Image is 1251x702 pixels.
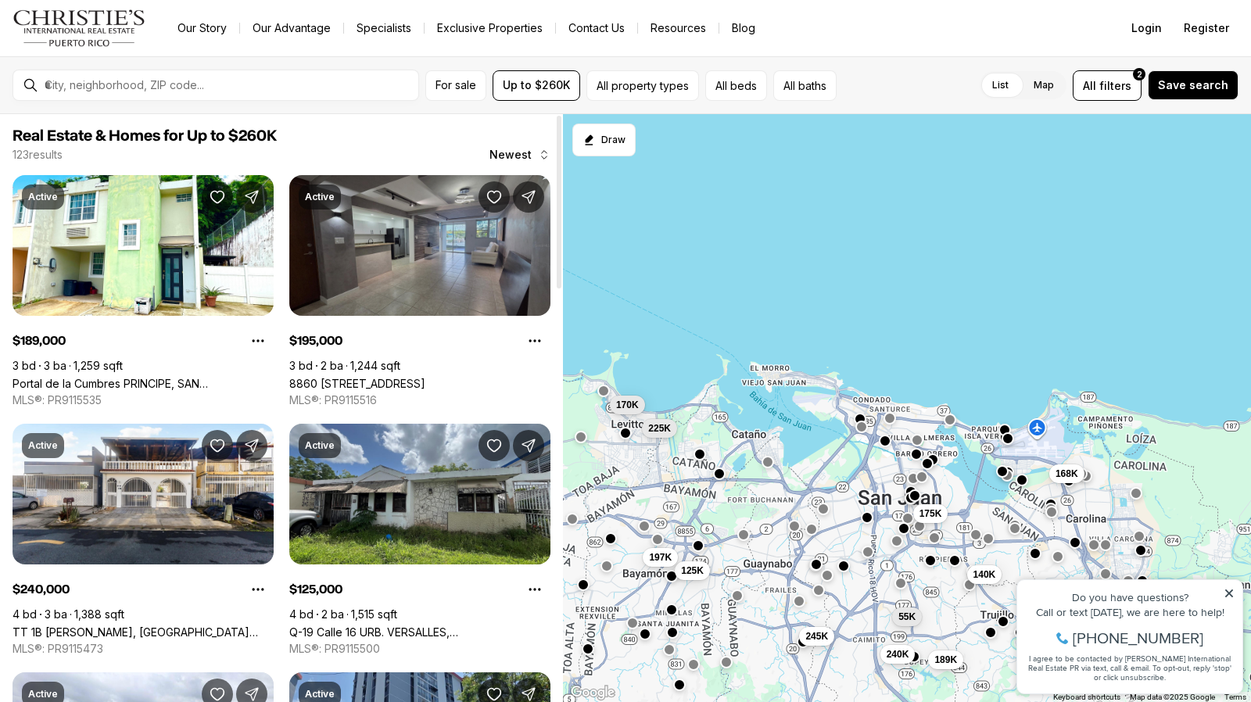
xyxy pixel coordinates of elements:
[436,79,476,91] span: For sale
[13,9,146,47] img: logo
[1184,22,1229,34] span: Register
[610,395,645,414] button: 170K
[616,398,639,410] span: 170K
[240,17,343,39] a: Our Advantage
[513,181,544,213] button: Share Property
[1122,13,1171,44] button: Login
[973,568,996,580] span: 140K
[242,325,274,356] button: Property options
[980,71,1021,99] label: List
[649,551,672,564] span: 197K
[13,377,274,390] a: Portal de la Cumbres PRINCIPE, SAN JUAN PR, 00926
[242,574,274,605] button: Property options
[1158,79,1228,91] span: Save search
[480,139,560,170] button: Newest
[887,647,909,660] span: 240K
[967,564,1002,583] button: 140K
[586,70,699,101] button: All property types
[705,70,767,101] button: All beds
[519,325,550,356] button: Property options
[28,191,58,203] p: Active
[489,149,532,161] span: Newest
[503,79,570,91] span: Up to $260K
[892,607,922,626] button: 55K
[289,625,550,639] a: Q-19 Calle 16 URB. VERSALLES, BAYAMON PR, 00959
[289,377,425,390] a: 8860 PASEO DEL REY #H-102, CAROLINA PR, 00987
[165,17,239,39] a: Our Story
[1021,71,1066,99] label: Map
[202,430,233,461] button: Save Property: TT 1B VIOLETA
[513,430,544,461] button: Share Property
[28,439,58,452] p: Active
[719,17,768,39] a: Blog
[16,50,226,61] div: Call or text [DATE], we are here to help!
[643,548,678,567] button: 197K
[28,688,58,700] p: Active
[305,688,335,700] p: Active
[425,17,555,39] a: Exclusive Properties
[425,70,486,101] button: For sale
[1099,77,1131,94] span: filters
[1137,68,1142,81] span: 2
[1056,467,1078,479] span: 168K
[236,430,267,461] button: Share Property
[13,128,277,144] span: Real Estate & Homes for Up to $260K
[202,181,233,213] button: Save Property: Portal de la Cumbres PRINCIPE
[648,422,671,435] span: 225K
[913,503,948,522] button: 175K
[13,625,274,639] a: TT 1B VIOLETA, SAN JUAN PR, 00926
[880,644,916,663] button: 240K
[1148,70,1238,100] button: Save search
[805,630,828,643] span: 245K
[556,17,637,39] button: Contact Us
[898,611,916,623] span: 55K
[675,561,710,579] button: 125K
[773,70,837,101] button: All baths
[934,654,957,666] span: 189K
[305,439,335,452] p: Active
[799,627,834,646] button: 245K
[1083,77,1096,94] span: All
[1073,70,1142,101] button: Allfilters2
[236,181,267,213] button: Share Property
[344,17,424,39] a: Specialists
[479,181,510,213] button: Save Property: 8860 PASEO DEL REY #H-102
[479,430,510,461] button: Save Property: Q-19 Calle 16 URB. VERSALLES
[1131,22,1162,34] span: Login
[519,574,550,605] button: Property options
[493,70,580,101] button: Up to $260K
[638,17,719,39] a: Resources
[928,650,963,669] button: 189K
[1174,13,1238,44] button: Register
[642,419,677,438] button: 225K
[1049,464,1084,482] button: 168K
[305,191,335,203] p: Active
[681,564,704,576] span: 125K
[13,149,63,161] p: 123 results
[64,73,195,89] span: [PHONE_NUMBER]
[16,35,226,46] div: Do you have questions?
[919,507,942,519] span: 175K
[20,96,223,126] span: I agree to be contacted by [PERSON_NAME] International Real Estate PR via text, call & email. To ...
[572,124,636,156] button: Start drawing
